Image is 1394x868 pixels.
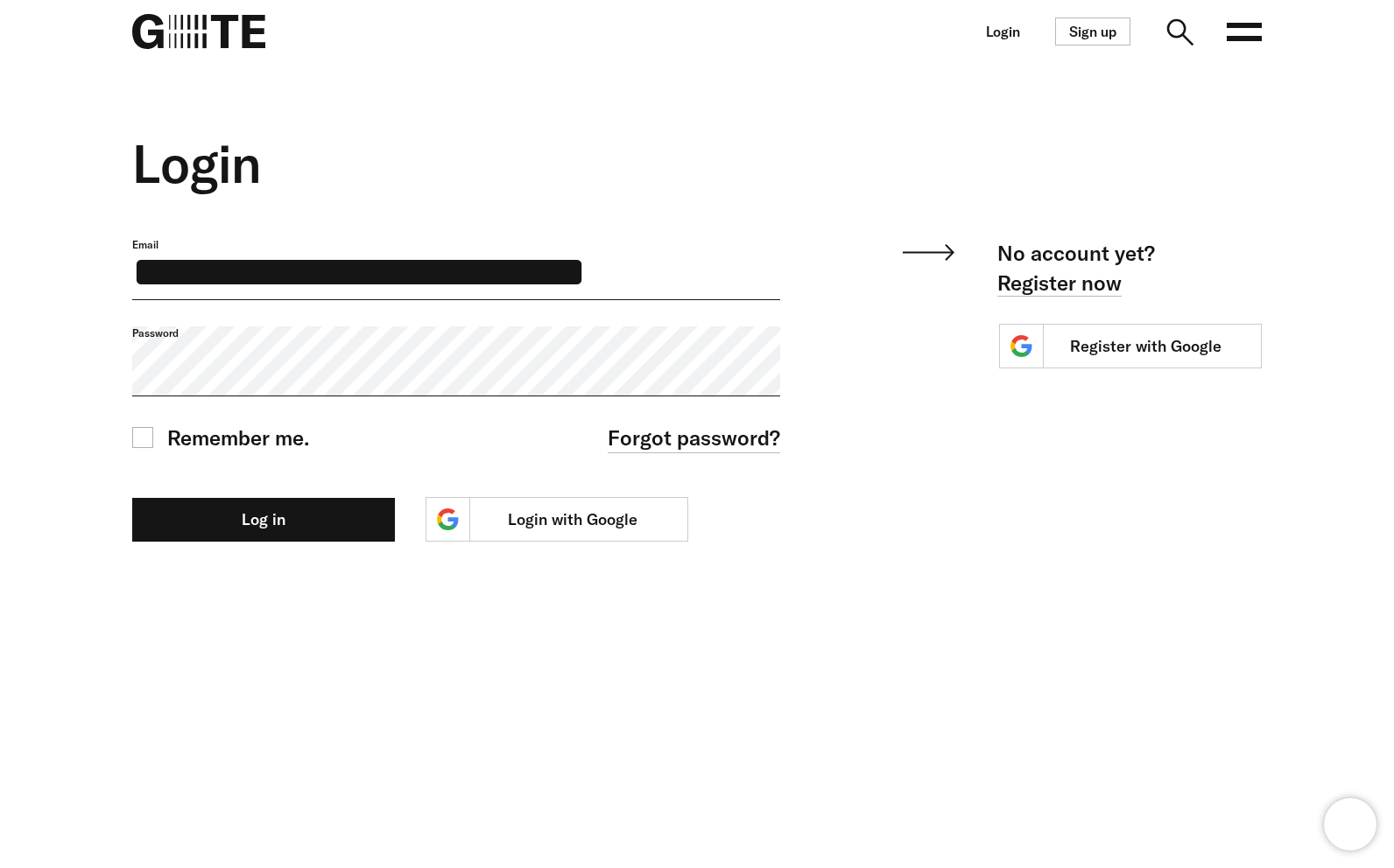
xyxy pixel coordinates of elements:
a: Register now [997,269,1122,297]
iframe: Brevo live chat [1324,798,1376,850]
label: Email [132,238,780,252]
a: Forgot password? [608,423,780,453]
button: Log in [132,498,395,542]
a: Register with Google [999,324,1262,368]
input: Remember me. [132,427,153,448]
p: No account yet? [954,238,1155,297]
span: Remember me. [167,423,309,452]
img: G=TE [132,14,265,49]
img: svg+xml;base64,PHN2ZyB4bWxucz0iaHR0cDovL3d3dy53My5vcmcvMjAwMC9zdmciIHdpZHRoPSI1OS42MTYiIGhlaWdodD... [903,238,954,261]
a: Login [986,24,1020,39]
h2: Login [132,133,780,194]
a: Sign up [1055,17,1130,45]
label: Password [132,326,780,340]
a: Login with Google [426,497,688,542]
